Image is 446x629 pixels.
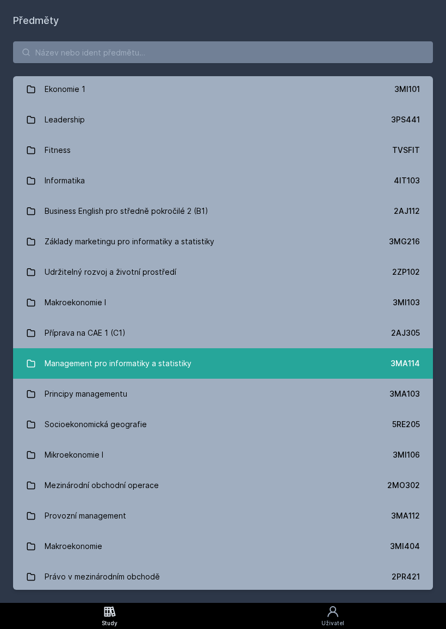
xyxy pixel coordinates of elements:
[391,114,420,125] div: 3PS441
[45,200,208,222] div: Business English pro středně pokročilé 2 (B1)
[389,236,420,247] div: 3MG216
[13,379,433,409] a: Principy managementu 3MA103
[391,328,420,338] div: 2AJ305
[13,13,433,28] h1: Předměty
[45,535,102,557] div: Makroekonomie
[321,619,344,627] div: Uživatel
[45,322,126,344] div: Příprava na CAE 1 (C1)
[102,619,117,627] div: Study
[13,287,433,318] a: Makroekonomie I 3MI103
[13,470,433,501] a: Mezinárodní obchodní operace 2MO302
[393,449,420,460] div: 3MI106
[390,541,420,552] div: 3MI404
[45,292,106,313] div: Makroekonomie I
[13,501,433,531] a: Provozní management 3MA112
[393,297,420,308] div: 3MI103
[394,206,420,217] div: 2AJ112
[394,175,420,186] div: 4IT103
[13,104,433,135] a: Leadership 3PS441
[45,78,85,100] div: Ekonomie 1
[13,531,433,562] a: Makroekonomie 3MI404
[13,318,433,348] a: Příprava na CAE 1 (C1) 2AJ305
[45,444,103,466] div: Mikroekonomie I
[45,170,85,192] div: Informatika
[13,409,433,440] a: Socioekonomická geografie 5RE205
[13,226,433,257] a: Základy marketingu pro informatiky a statistiky 3MG216
[394,84,420,95] div: 3MI101
[391,510,420,521] div: 3MA112
[391,358,420,369] div: 3MA114
[392,571,420,582] div: 2PR421
[45,383,127,405] div: Principy managementu
[389,388,420,399] div: 3MA103
[13,440,433,470] a: Mikroekonomie I 3MI106
[45,474,159,496] div: Mezinárodní obchodní operace
[13,135,433,165] a: Fitness TVSFIT
[13,257,433,287] a: Udržitelný rozvoj a životní prostředí 2ZP102
[45,109,85,131] div: Leadership
[13,562,433,592] a: Právo v mezinárodním obchodě 2PR421
[45,566,160,588] div: Právo v mezinárodním obchodě
[45,261,176,283] div: Udržitelný rozvoj a životní prostředí
[13,74,433,104] a: Ekonomie 1 3MI101
[45,353,191,374] div: Management pro informatiky a statistiky
[13,165,433,196] a: Informatika 4IT103
[392,145,420,156] div: TVSFIT
[45,139,71,161] div: Fitness
[387,480,420,491] div: 2MO302
[392,267,420,277] div: 2ZP102
[45,414,147,435] div: Socioekonomická geografie
[45,505,126,527] div: Provozní management
[13,196,433,226] a: Business English pro středně pokročilé 2 (B1) 2AJ112
[13,41,433,63] input: Název nebo ident předmětu…
[13,348,433,379] a: Management pro informatiky a statistiky 3MA114
[45,231,214,252] div: Základy marketingu pro informatiky a statistiky
[392,419,420,430] div: 5RE205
